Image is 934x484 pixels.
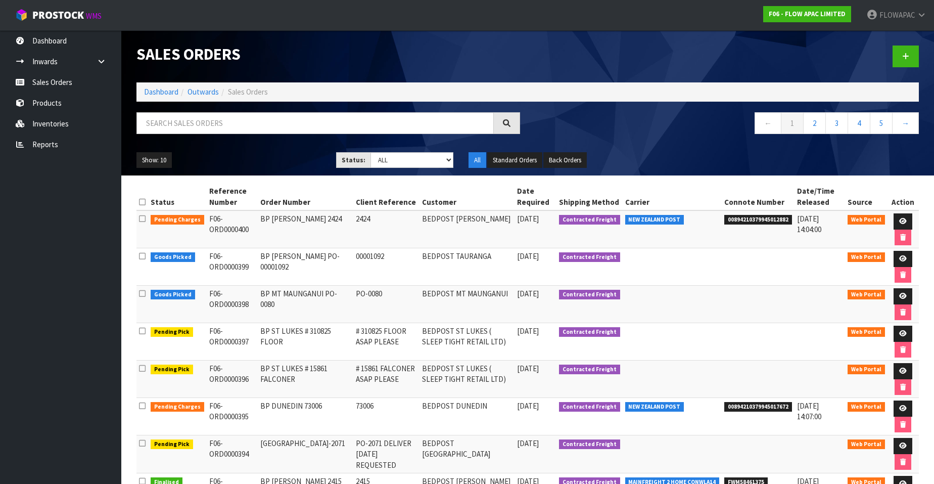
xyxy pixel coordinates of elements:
[755,112,781,134] a: ←
[419,323,515,361] td: BEDPOST ST LUKES ( SLEEP TIGHT RETAIL LTD)
[517,401,539,411] span: [DATE]
[848,439,885,450] span: Web Portal
[207,435,258,473] td: F06-ORD0000394
[803,112,826,134] a: 2
[353,183,419,210] th: Client Reference
[797,401,821,421] span: [DATE] 14:07:00
[258,248,353,286] td: BP [PERSON_NAME] PO-00001092
[722,183,795,210] th: Connote Number
[625,215,684,225] span: NEW ZEALAND POST
[207,361,258,398] td: F06-ORD0000396
[559,402,620,412] span: Contracted Freight
[136,152,172,168] button: Show: 10
[517,251,539,261] span: [DATE]
[15,9,28,21] img: cube-alt.png
[136,112,494,134] input: Search sales orders
[151,215,204,225] span: Pending Charges
[848,252,885,262] span: Web Portal
[848,327,885,337] span: Web Portal
[556,183,623,210] th: Shipping Method
[353,435,419,473] td: PO-2071 DELIVER [DATE] REQUESTED
[148,183,207,210] th: Status
[207,286,258,323] td: F06-ORD0000398
[258,398,353,435] td: BP DUNEDIN 73006
[353,286,419,323] td: PO-0080
[86,11,102,21] small: WMS
[188,87,219,97] a: Outwards
[258,361,353,398] td: BP ST LUKES # 15861 FALCONER
[342,156,365,164] strong: Status:
[515,183,556,210] th: Date Required
[258,183,353,210] th: Order Number
[419,248,515,286] td: BEDPOST TAURANGA
[848,112,870,134] a: 4
[559,439,620,450] span: Contracted Freight
[151,439,193,450] span: Pending Pick
[258,323,353,361] td: BP ST LUKES # 310825 FLOOR
[797,214,821,234] span: [DATE] 14:04:00
[419,435,515,473] td: BEDPOST [GEOGRAPHIC_DATA]
[151,327,193,337] span: Pending Pick
[207,183,258,210] th: Reference Number
[517,326,539,336] span: [DATE]
[543,152,587,168] button: Back Orders
[559,365,620,375] span: Contracted Freight
[207,210,258,248] td: F06-ORD0000400
[207,323,258,361] td: F06-ORD0000397
[353,210,419,248] td: 2424
[623,183,722,210] th: Carrier
[151,402,204,412] span: Pending Charges
[870,112,893,134] a: 5
[848,215,885,225] span: Web Portal
[848,402,885,412] span: Web Portal
[845,183,888,210] th: Source
[228,87,268,97] span: Sales Orders
[258,435,353,473] td: [GEOGRAPHIC_DATA]-2071
[769,10,846,18] strong: F06 - FLOW APAC LIMITED
[419,210,515,248] td: BEDPOST [PERSON_NAME]
[487,152,542,168] button: Standard Orders
[781,112,804,134] a: 1
[32,9,84,22] span: ProStock
[517,289,539,298] span: [DATE]
[848,365,885,375] span: Web Portal
[353,361,419,398] td: # 15861 FALCONER ASAP PLEASE
[151,290,195,300] span: Goods Picked
[879,10,915,20] span: FLOWAPAC
[888,183,919,210] th: Action
[151,252,195,262] span: Goods Picked
[353,323,419,361] td: # 310825 FLOOR ASAP PLEASE
[559,252,620,262] span: Contracted Freight
[559,215,620,225] span: Contracted Freight
[517,214,539,224] span: [DATE]
[258,286,353,323] td: BP MT MAUNGANUI PO-0080
[724,215,792,225] span: 00894210379945012882
[207,248,258,286] td: F06-ORD0000399
[825,112,848,134] a: 3
[419,398,515,435] td: BEDPOST DUNEDIN
[892,112,919,134] a: →
[353,398,419,435] td: 73006
[535,112,919,137] nav: Page navigation
[625,402,684,412] span: NEW ZEALAND POST
[144,87,178,97] a: Dashboard
[419,361,515,398] td: BEDPOST ST LUKES ( SLEEP TIGHT RETAIL LTD)
[469,152,486,168] button: All
[795,183,846,210] th: Date/Time Released
[258,210,353,248] td: BP [PERSON_NAME] 2424
[724,402,792,412] span: 00894210379945017672
[151,365,193,375] span: Pending Pick
[517,438,539,448] span: [DATE]
[559,327,620,337] span: Contracted Freight
[353,248,419,286] td: 00001092
[207,398,258,435] td: F06-ORD0000395
[848,290,885,300] span: Web Portal
[517,364,539,373] span: [DATE]
[136,46,520,63] h1: Sales Orders
[559,290,620,300] span: Contracted Freight
[419,183,515,210] th: Customer
[419,286,515,323] td: BEDPOST MT MAUNGANUI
